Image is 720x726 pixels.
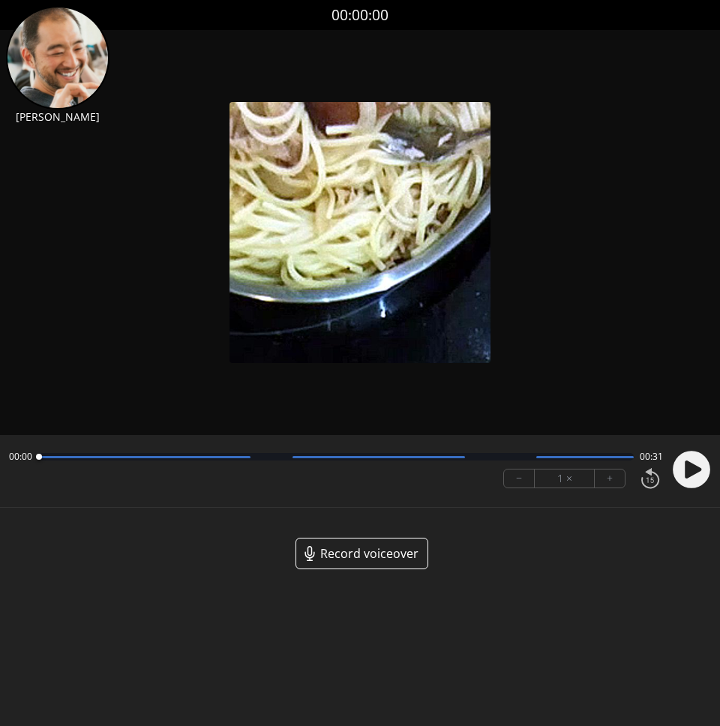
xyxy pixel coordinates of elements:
button: + [595,469,625,487]
p: [PERSON_NAME] [6,109,109,124]
span: 00:31 [640,451,663,463]
button: − [504,469,535,487]
a: 00:00:00 [331,4,388,26]
img: Poster Image [229,102,490,363]
span: 00:00 [9,451,32,463]
span: Record voiceover [320,544,418,562]
a: Record voiceover [295,538,428,569]
div: 1 × [535,469,595,487]
img: AS [6,6,109,109]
